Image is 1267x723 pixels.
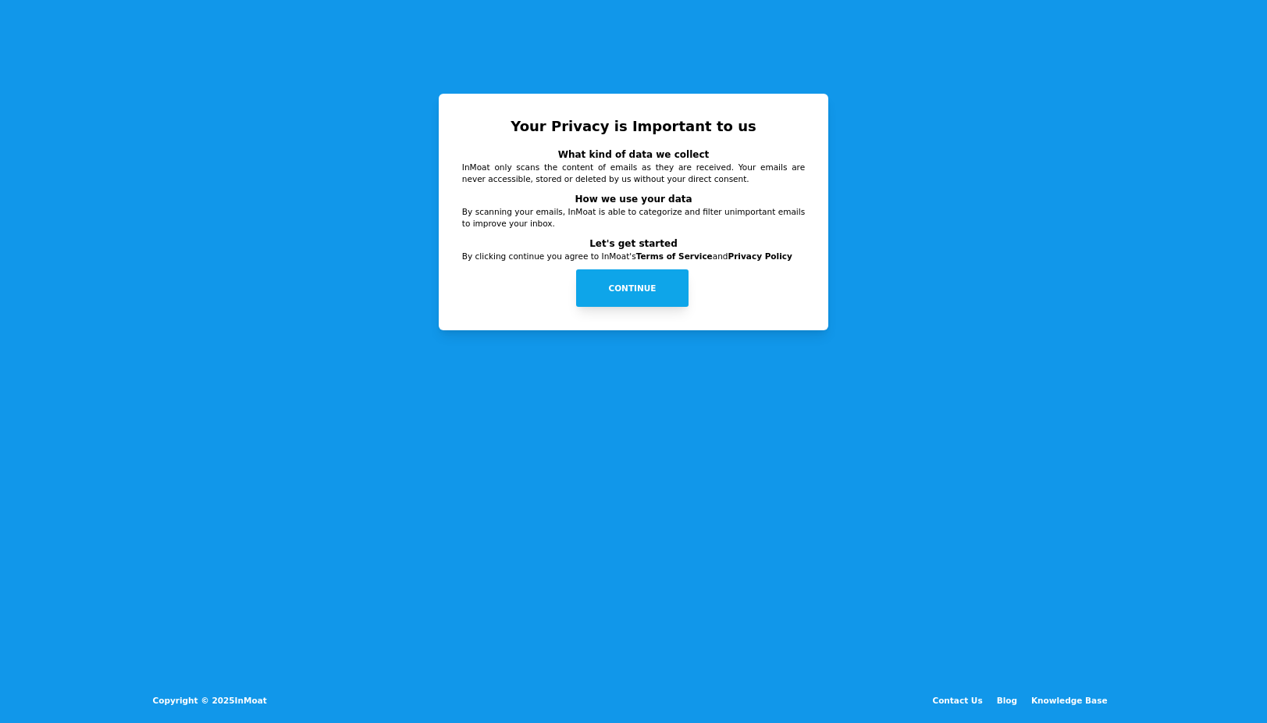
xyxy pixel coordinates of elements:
p: InMoat only scans the content of emails as they are received. Your emails are never accessible, s... [462,162,805,185]
p: By scanning your emails, InMoat is able to categorize and filter unimportant emails to improve yo... [462,206,805,230]
h6: Your Privacy is Important to us [462,108,805,141]
p: By clicking continue you agree to InMoat's and [462,251,805,262]
a: Terms of Service [636,251,713,261]
h6: How we use your data [462,192,805,206]
a: Knowledge Base [1024,693,1115,709]
a: InMoat [235,693,267,707]
a: Blog [990,693,1024,709]
button: Continue [576,269,689,307]
a: Contact Us [925,693,989,709]
a: Privacy Policy [728,251,792,261]
h6: Let's get started [462,237,805,251]
h6: What kind of data we collect [462,148,805,162]
div: Copyright © 2025 [153,693,461,709]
